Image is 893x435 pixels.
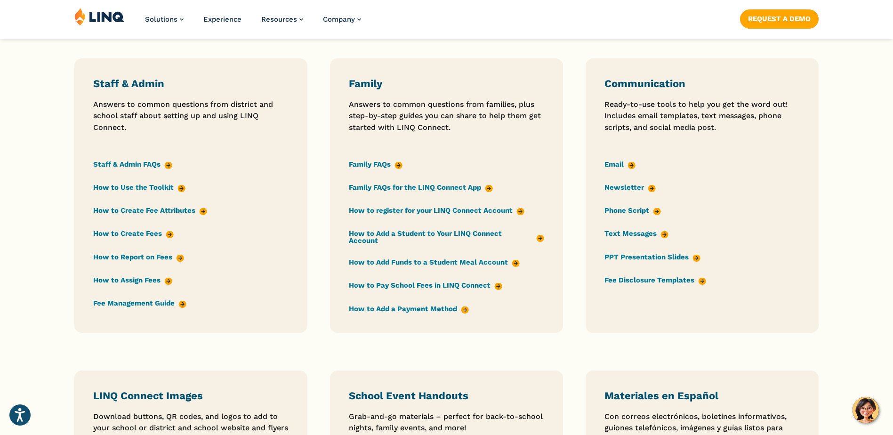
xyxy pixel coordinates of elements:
a: Text Messages [604,229,668,239]
h3: Family [349,77,544,90]
a: How to Create Fee Attributes [93,205,207,216]
a: How to Add a Payment Method [349,304,469,314]
button: Hello, have a question? Let’s chat. [853,397,879,423]
a: Family FAQs for the LINQ Connect App [349,182,493,193]
a: How to register for your LINQ Connect Account [349,205,524,216]
p: Answers to common questions from district and school staff about setting up and using LINQ Connect. [93,99,289,133]
p: Answers to common questions from families, plus step-by-step guides you can share to help them ge... [349,99,544,133]
a: Fee Management Guide [93,298,186,308]
h3: Materiales en Español [604,389,800,403]
a: Solutions [145,15,184,24]
a: Fee Disclosure Templates [604,275,706,285]
a: How to Add a Student to Your LINQ Connect Account [349,229,544,245]
span: Resources [261,15,297,24]
p: Grab-and-go materials – perfect for back-to-school nights, family events, and more! [349,411,544,434]
a: Resources [261,15,303,24]
a: Family FAQs [349,159,402,169]
h3: School Event Handouts [349,389,544,403]
img: LINQ | K‑12 Software [74,8,124,25]
a: Phone Script [604,205,661,216]
h3: LINQ Connect Images [93,389,289,403]
a: How to Pay School Fees in LINQ Connect [349,281,502,291]
h3: Communication [604,77,800,90]
a: How to Add Funds to a Student Meal Account [349,257,520,267]
a: Company [323,15,361,24]
a: How to Use the Toolkit [93,182,185,193]
a: How to Assign Fees [93,275,172,285]
a: How to Create Fees [93,229,174,239]
span: Company [323,15,355,24]
a: Newsletter [604,182,656,193]
nav: Primary Navigation [145,8,361,39]
a: Email [604,159,636,169]
h3: Staff & Admin [93,77,289,90]
a: Request a Demo [740,9,819,28]
a: Staff & Admin FAQs [93,159,172,169]
a: How to Report on Fees [93,252,184,262]
span: Solutions [145,15,177,24]
a: Experience [203,15,241,24]
p: Ready-to-use tools to help you get the word out! Includes email templates, text messages, phone s... [604,99,800,133]
nav: Button Navigation [740,8,819,28]
a: PPT Presentation Slides [604,252,700,262]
